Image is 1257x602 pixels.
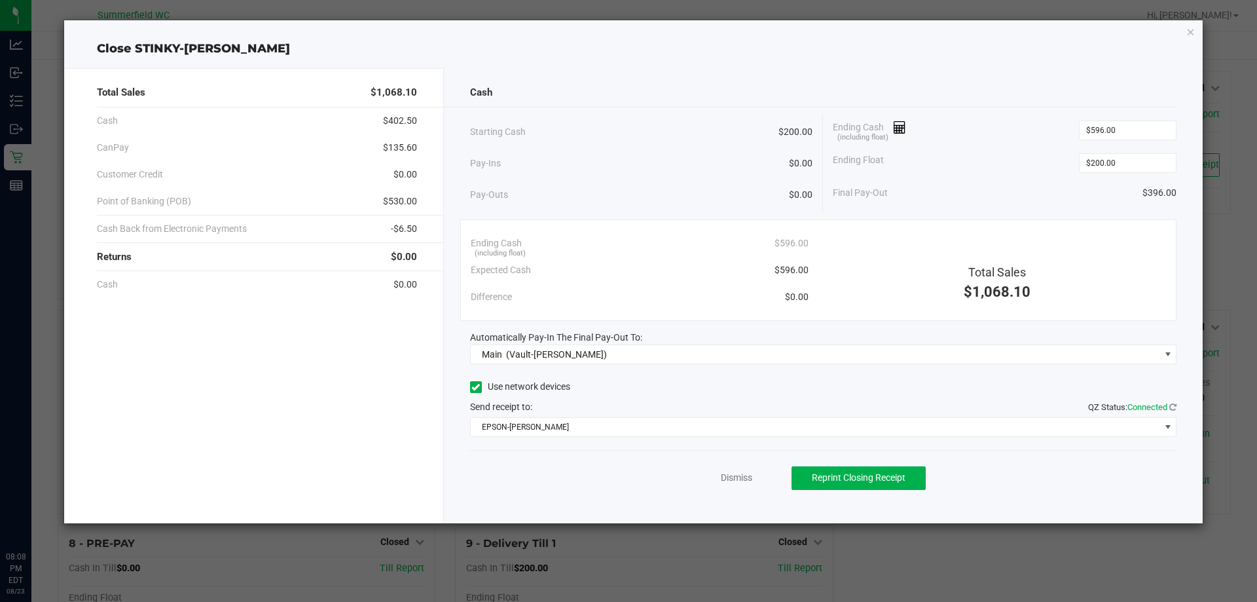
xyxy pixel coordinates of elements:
span: $402.50 [383,114,417,128]
span: Cash [97,278,118,292]
span: $0.00 [789,157,812,170]
div: Returns [97,243,417,271]
span: Ending Float [833,153,884,173]
label: Use network devices [470,380,570,394]
span: Starting Cash [470,125,526,139]
span: Expected Cash [471,263,531,277]
button: Reprint Closing Receipt [792,466,926,490]
span: EPSON-[PERSON_NAME] [471,418,1160,436]
span: Total Sales [968,265,1026,279]
span: QZ Status: [1088,402,1176,412]
span: $0.00 [393,278,417,292]
span: CanPay [97,141,129,155]
span: Cash [97,114,118,128]
span: Main [482,349,502,360]
span: Cash [470,85,492,100]
span: $596.00 [774,263,809,277]
span: Difference [471,290,512,304]
span: Automatically Pay-In The Final Pay-Out To: [470,332,642,343]
span: $200.00 [778,125,812,139]
div: Close STINKY-[PERSON_NAME] [64,40,1203,58]
span: $530.00 [383,195,417,208]
span: $0.00 [393,168,417,181]
span: $135.60 [383,141,417,155]
span: -$6.50 [391,222,417,236]
span: Send receipt to: [470,402,532,412]
span: $1,068.10 [964,284,1030,300]
span: Cash Back from Electronic Payments [97,222,247,236]
span: $0.00 [789,188,812,202]
span: Final Pay-Out [833,186,888,200]
span: $596.00 [774,236,809,250]
span: $1,068.10 [371,85,417,100]
span: Ending Cash [833,121,906,140]
span: (Vault-[PERSON_NAME]) [506,349,607,360]
span: Total Sales [97,85,145,100]
span: Reprint Closing Receipt [812,472,905,483]
span: Ending Cash [471,236,522,250]
span: Customer Credit [97,168,163,181]
span: (including float) [475,248,526,259]
span: Pay-Ins [470,157,501,170]
span: (including float) [837,132,888,143]
span: $396.00 [1142,186,1176,200]
iframe: Resource center [13,497,52,536]
span: $0.00 [785,290,809,304]
span: Point of Banking (POB) [97,195,191,208]
span: Pay-Outs [470,188,508,202]
a: Dismiss [721,471,752,485]
span: $0.00 [391,250,417,265]
span: Connected [1127,402,1167,412]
